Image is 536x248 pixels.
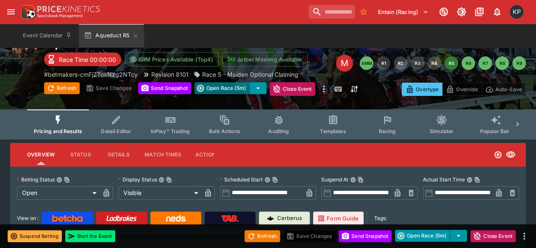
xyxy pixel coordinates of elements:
[118,176,157,183] p: Display Status
[166,215,185,222] img: Neds
[478,56,492,70] button: R7
[510,5,523,19] div: Kedar Pandit
[18,24,77,47] button: Event Calendar
[20,145,61,165] button: Overview
[358,177,364,183] button: Copy To Clipboard
[138,145,188,165] button: Match Times
[209,128,240,134] span: Bulk Actions
[64,177,70,183] button: Copy To Clipboard
[470,230,516,242] button: Close Event
[268,128,289,134] span: Auditing
[194,70,298,79] div: Race 5 - Maiden Optional Claiming
[339,230,392,242] button: Send Snapshot
[106,215,137,222] img: Ladbrokes
[101,128,131,134] span: Detail Editor
[37,6,100,12] img: PriceKinetics
[456,85,478,94] p: Override
[357,5,370,19] button: No Bookmarks
[444,56,458,70] button: R5
[507,3,526,21] button: Kedar Pandit
[44,70,138,79] p: Copy To Clipboard
[270,82,315,96] button: Close Event
[377,56,390,70] button: R1
[8,230,62,242] button: Suspend Betting
[100,145,138,165] button: Details
[313,212,364,225] a: Form Guide
[350,177,356,183] button: Suspend AtCopy To Clipboard
[395,230,467,242] div: split button
[319,82,329,96] button: more
[474,177,480,183] button: Copy To Clipboard
[166,177,172,183] button: Copy To Clipboard
[61,145,100,165] button: Status
[494,150,502,159] svg: Open
[227,55,235,64] img: jetbet-logo.svg
[461,56,475,70] button: R6
[394,56,407,70] button: R2
[244,230,280,242] button: Refresh
[79,24,144,47] button: Aqueduct R5
[27,109,509,139] div: Event type filters
[378,128,396,134] span: Racing
[272,177,278,183] button: Copy To Clipboard
[59,55,116,64] p: Race Time 00:00:00
[436,4,451,20] button: Connected to PK
[320,128,346,134] span: Templates
[402,83,526,96] div: Start From
[480,128,511,134] span: Popular Bets
[267,215,274,222] img: Cerberus
[495,85,522,94] p: Auto-Save
[481,83,526,96] button: Auto-Save
[17,186,100,200] div: Open
[17,176,55,183] p: Betting Status
[308,5,355,19] input: search
[467,177,472,183] button: Actual Start TimeCopy To Clipboard
[402,83,442,96] button: Overtype
[19,3,36,20] img: PriceKinetics Logo
[472,4,487,20] button: Documentation
[10,37,37,64] img: horse_racing.png
[373,5,433,19] button: Select Tenant
[321,176,348,183] p: Suspend At
[442,83,481,96] button: Override
[259,212,310,225] a: Cerberus
[151,70,189,79] p: Revision 8101
[395,230,450,242] button: Open Race (5m)
[495,56,509,70] button: R8
[336,55,353,72] div: Edit Meeting
[505,150,516,160] svg: Visible
[3,4,19,20] button: open drawer
[138,82,191,94] button: Send Snapshot
[411,56,424,70] button: R3
[428,56,441,70] button: R4
[151,128,190,134] span: InPlay™ Trading
[221,215,239,222] img: TabNZ
[194,82,250,94] button: Open Race (5m)
[188,145,226,165] button: Actions
[44,82,80,94] button: Refresh
[37,14,83,18] img: Sportsbook Management
[118,186,201,200] div: Visible
[454,4,469,20] button: Toggle light/dark mode
[222,52,308,67] button: Jetbet Meeting Available
[360,56,526,70] nav: pagination navigation
[250,82,267,94] button: select merge strategy
[416,85,439,94] p: Overtype
[158,177,164,183] button: Display StatusCopy To Clipboard
[202,70,298,79] p: Race 5 - Maiden Optional Claiming
[17,212,39,225] label: View on :
[264,177,270,183] button: Scheduled StartCopy To Clipboard
[277,214,302,223] p: Cerberus
[52,215,83,222] img: Betcha
[489,4,505,20] button: Notifications
[360,56,373,70] button: SMM
[220,176,263,183] p: Scheduled Start
[430,128,453,134] span: Simulator
[423,176,465,183] p: Actual Start Time
[374,212,387,225] label: Tags:
[519,231,529,241] button: more
[34,128,82,134] span: Pricing and Results
[125,52,219,67] button: SRM Prices Available (Top4)
[56,177,62,183] button: Betting StatusCopy To Clipboard
[450,230,467,242] button: select merge strategy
